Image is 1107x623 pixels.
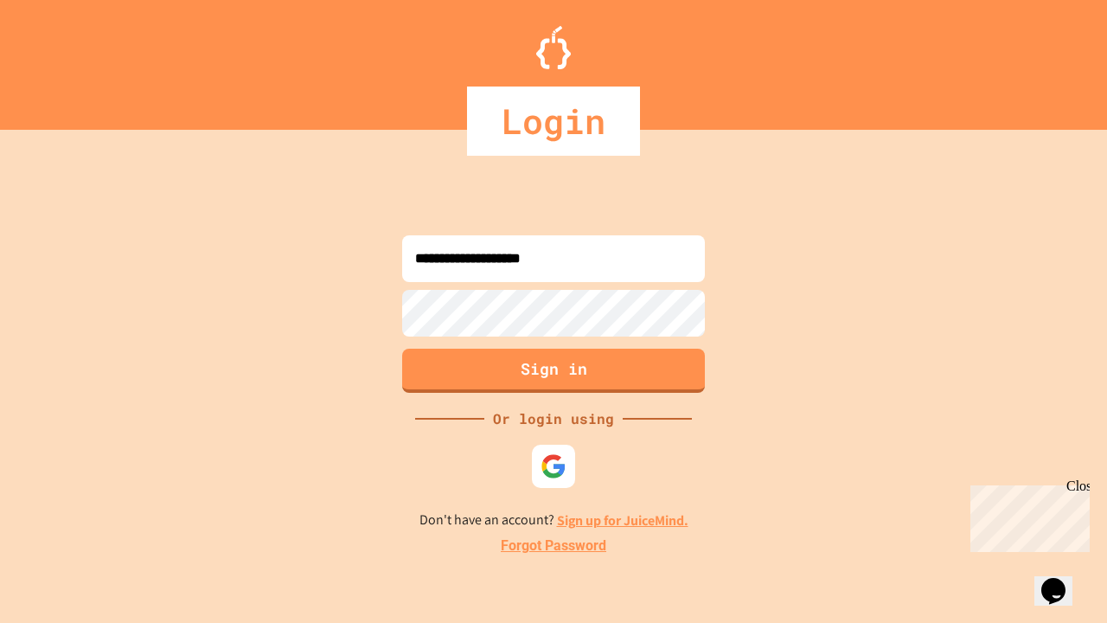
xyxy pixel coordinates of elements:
iframe: chat widget [963,478,1090,552]
div: Chat with us now!Close [7,7,119,110]
button: Sign in [402,349,705,393]
a: Sign up for JuiceMind. [557,511,688,530]
div: Login [467,87,640,156]
iframe: chat widget [1034,554,1090,606]
img: Logo.svg [536,26,571,69]
a: Forgot Password [501,536,606,556]
div: Or login using [484,408,623,429]
img: google-icon.svg [541,453,566,479]
p: Don't have an account? [419,510,688,531]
